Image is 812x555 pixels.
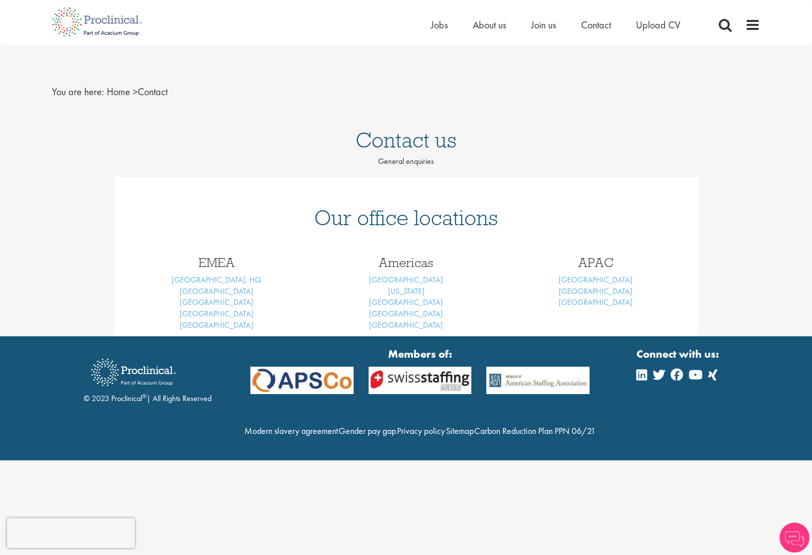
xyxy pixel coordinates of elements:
img: APSCo [361,367,479,394]
a: About us [473,18,506,31]
a: Privacy policy [397,425,445,436]
a: [US_STATE] [388,286,424,296]
a: [GEOGRAPHIC_DATA] [180,297,253,307]
a: Upload CV [636,18,680,31]
a: Jobs [431,18,448,31]
strong: Connect with us: [636,346,721,362]
img: Chatbot [780,523,810,553]
a: Join us [531,18,556,31]
img: APSCo [243,367,361,394]
strong: Members of: [250,346,590,362]
iframe: reCAPTCHA [7,518,135,548]
a: [GEOGRAPHIC_DATA] [369,275,443,285]
div: © 2023 Proclinical | All Rights Reserved [84,351,211,405]
a: [GEOGRAPHIC_DATA] [180,286,253,296]
a: [GEOGRAPHIC_DATA] [559,275,632,285]
sup: ® [142,392,147,400]
a: [GEOGRAPHIC_DATA] [369,320,443,330]
a: [GEOGRAPHIC_DATA] [369,308,443,319]
a: breadcrumb link to Home [107,85,130,98]
span: > [133,85,138,98]
h1: Our office locations [129,207,683,229]
span: Contact [107,85,168,98]
a: [GEOGRAPHIC_DATA] [369,297,443,307]
h3: Americas [319,256,493,269]
a: Sitemap [446,425,474,436]
a: [GEOGRAPHIC_DATA] [180,320,253,330]
a: [GEOGRAPHIC_DATA] [180,308,253,319]
h3: EMEA [129,256,304,269]
img: Proclinical Recruitment [84,352,184,393]
a: [GEOGRAPHIC_DATA] [559,297,632,307]
a: [GEOGRAPHIC_DATA] [559,286,632,296]
h3: APAC [508,256,683,269]
a: Carbon Reduction Plan PPN 06/21 [474,425,596,436]
a: Modern slavery agreement [244,425,338,436]
a: Gender pay gap [339,425,396,436]
img: APSCo [479,367,597,394]
a: [GEOGRAPHIC_DATA], HQ [172,275,261,285]
span: You are here: [52,85,104,98]
a: Contact [581,18,611,31]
